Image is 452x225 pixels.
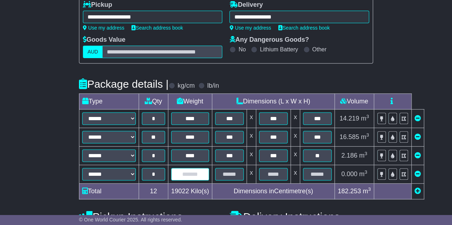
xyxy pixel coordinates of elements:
a: Remove this item [414,133,421,140]
span: m [359,152,367,159]
label: Pickup [83,1,112,9]
td: x [290,109,300,128]
span: 14.219 [339,115,359,122]
label: lb/in [207,82,219,90]
td: x [247,147,256,165]
a: Add new item [414,188,421,195]
sup: 3 [366,132,369,138]
span: 2.186 [341,152,357,159]
a: Search address book [131,25,183,31]
sup: 3 [368,186,371,192]
td: 12 [139,184,168,199]
label: Other [312,46,327,53]
td: Weight [168,94,212,109]
td: x [290,128,300,147]
td: Dimensions (L x W x H) [212,94,334,109]
a: Remove this item [414,170,421,178]
span: m [361,115,369,122]
td: Type [79,94,139,109]
label: Any Dangerous Goods? [229,36,309,44]
td: x [247,128,256,147]
a: Search address book [278,25,330,31]
span: © One World Courier 2025. All rights reserved. [79,217,182,223]
label: kg/cm [178,82,195,90]
span: m [363,188,371,195]
a: Use my address [229,25,271,31]
span: 0.000 [341,170,357,178]
label: No [238,46,245,53]
td: x [290,147,300,165]
span: 182.253 [338,188,361,195]
td: Dimensions in Centimetre(s) [212,184,334,199]
h4: Delivery Instructions [229,211,373,223]
h4: Pickup Instructions [79,211,223,223]
a: Use my address [83,25,124,31]
sup: 3 [364,169,367,175]
td: Qty [139,94,168,109]
td: Volume [334,94,374,109]
a: Remove this item [414,115,421,122]
h4: Package details | [79,78,169,90]
span: m [359,170,367,178]
span: 16.585 [339,133,359,140]
td: Kilo(s) [168,184,212,199]
label: AUD [83,46,103,58]
sup: 3 [366,114,369,119]
td: x [290,165,300,184]
sup: 3 [364,151,367,156]
a: Remove this item [414,152,421,159]
td: x [247,165,256,184]
td: Total [79,184,139,199]
span: 19022 [171,188,189,195]
td: x [247,109,256,128]
label: Delivery [229,1,263,9]
label: Lithium Battery [260,46,298,53]
span: m [361,133,369,140]
label: Goods Value [83,36,125,44]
